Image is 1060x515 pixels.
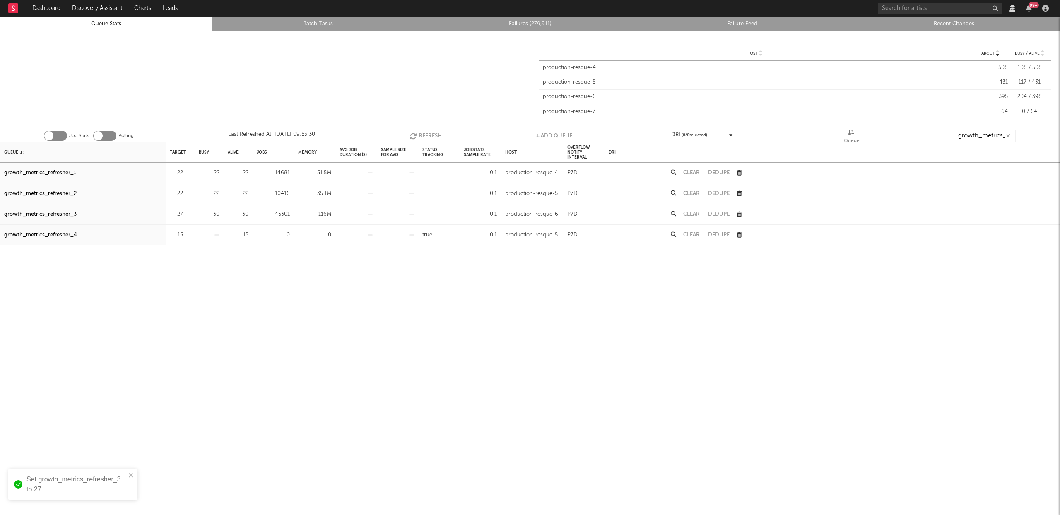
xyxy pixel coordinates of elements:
[971,93,1008,101] div: 395
[199,209,219,219] div: 30
[199,143,209,161] div: Busy
[381,143,414,161] div: Sample Size For Avg
[971,78,1008,87] div: 431
[298,189,331,199] div: 35.1M
[1029,2,1039,8] div: 99 +
[4,168,76,178] a: growth_metrics_refresher_1
[464,189,497,199] div: 0.1
[422,230,432,240] div: true
[683,191,700,196] button: Clear
[170,143,186,161] div: Target
[69,131,89,141] label: Job Stats
[641,19,843,29] a: Failure Feed
[298,143,317,161] div: Memory
[844,130,860,145] div: Queue
[464,168,497,178] div: 0.1
[609,143,616,161] div: DRI
[543,64,966,72] div: production-resque-4
[505,168,558,178] div: production-resque-4
[298,230,331,240] div: 0
[257,230,290,240] div: 0
[340,143,373,161] div: Avg Job Duration (s)
[170,168,183,178] div: 22
[4,189,77,199] a: growth_metrics_refresher_2
[853,19,1055,29] a: Recent Changes
[567,189,578,199] div: P7D
[543,93,966,101] div: production-resque-6
[228,189,248,199] div: 22
[228,168,248,178] div: 22
[422,143,455,161] div: Status Tracking
[4,143,25,161] div: Queue
[505,209,558,219] div: production-resque-6
[971,64,1008,72] div: 508
[683,170,700,176] button: Clear
[505,143,517,161] div: Host
[118,131,134,141] label: Polling
[567,230,578,240] div: P7D
[708,212,730,217] button: Dedupe
[228,143,238,161] div: Alive
[979,51,995,56] span: Target
[464,230,497,240] div: 0.1
[505,230,558,240] div: production-resque-5
[464,209,497,219] div: 0.1
[971,108,1008,116] div: 64
[170,209,183,219] div: 27
[217,19,419,29] a: Batch Tasks
[878,3,1002,14] input: Search for artists
[708,191,730,196] button: Dedupe
[1012,78,1047,87] div: 117 / 431
[1015,51,1040,56] span: Busy / Alive
[844,136,860,146] div: Queue
[410,130,442,142] button: Refresh
[1012,108,1047,116] div: 0 / 64
[429,19,631,29] a: Failures (279,911)
[1026,5,1032,12] button: 99+
[257,209,290,219] div: 45301
[257,168,290,178] div: 14681
[228,130,315,142] div: Last Refreshed At: [DATE] 09:53:30
[228,230,248,240] div: 15
[1012,64,1047,72] div: 108 / 508
[298,209,331,219] div: 116M
[26,474,126,494] div: Set growth_metrics_refresher_3 to 27
[298,168,331,178] div: 51.5M
[708,232,730,238] button: Dedupe
[683,232,700,238] button: Clear
[464,143,497,161] div: Job Stats Sample Rate
[708,170,730,176] button: Dedupe
[128,472,134,480] button: close
[1012,93,1047,101] div: 204 / 398
[505,189,558,199] div: production-resque-5
[567,209,578,219] div: P7D
[682,130,707,140] span: ( 8 / 8 selected)
[683,212,700,217] button: Clear
[228,209,248,219] div: 30
[199,189,219,199] div: 22
[5,19,207,29] a: Queue Stats
[536,130,572,142] button: + Add Queue
[170,230,183,240] div: 15
[543,78,966,87] div: production-resque-5
[567,143,600,161] div: Overflow Notify Interval
[954,130,1016,142] input: Search...
[199,168,219,178] div: 22
[257,189,290,199] div: 10416
[567,168,578,178] div: P7D
[170,189,183,199] div: 22
[257,143,267,161] div: Jobs
[747,51,758,56] span: Host
[671,130,707,140] div: DRI
[4,230,77,240] a: growth_metrics_refresher_4
[4,209,77,219] a: growth_metrics_refresher_3
[543,108,966,116] div: production-resque-7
